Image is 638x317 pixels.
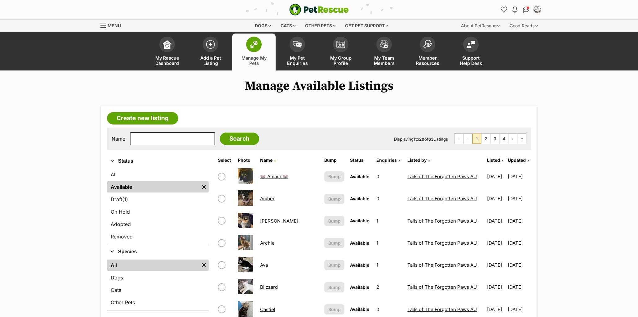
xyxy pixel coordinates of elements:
[260,218,298,224] a: [PERSON_NAME]
[485,210,507,232] td: [DATE]
[419,137,424,142] strong: 20
[394,137,448,142] span: Displaying to of Listings
[407,157,430,163] a: Listed by
[107,157,209,165] button: Status
[428,137,433,142] strong: 63
[324,260,344,270] button: Bump
[472,134,481,144] span: Page 1
[407,218,477,224] a: Tails of The Forgotten Paws AU
[283,55,311,66] span: My Pet Enquiries
[232,34,276,70] a: Manage My Pets
[423,40,432,48] img: member-resources-icon-8e73f808a243e03378d46382f2149f9095a855e16c252ad45f914b54edf8863c.svg
[100,20,125,31] a: Menu
[107,169,209,180] a: All
[107,248,209,256] button: Species
[376,157,397,163] span: translation missing: en.admin.listings.index.attributes.enquiries
[324,171,344,182] button: Bump
[122,196,128,203] span: (1)
[260,174,288,179] a: 🐭 Amara 🐭
[197,55,224,66] span: Add a Pet Listing
[322,155,347,165] th: Bump
[336,41,345,48] img: group-profile-icon-3fa3cf56718a62981997c0bc7e787c4b2cf8bcc04b72c1350f741eb67cf2f40e.svg
[376,157,400,163] a: Enquiries
[407,262,477,268] a: Tails of The Forgotten Paws AU
[508,210,530,232] td: [DATE]
[407,284,477,290] a: Tails of The Forgotten Paws AU
[260,196,275,202] a: Amber
[145,34,189,70] a: My Rescue Dashboard
[199,260,209,271] a: Remove filter
[463,134,472,144] span: Previous page
[350,240,369,246] span: Available
[324,216,344,226] button: Bump
[107,258,209,310] div: Species
[505,20,542,32] div: Good Reads
[163,40,171,49] img: dashboard-icon-eb2f2d2d3e046f16d808141f083e7271f6b2e854fb5c12c21221c1fb7104beca.svg
[328,306,341,313] span: Bump
[350,196,369,201] span: Available
[508,157,526,163] span: Updated
[348,155,373,165] th: Status
[485,232,507,254] td: [DATE]
[485,166,507,187] td: [DATE]
[112,136,125,142] label: Name
[487,157,503,163] a: Listed
[374,188,405,209] td: 0
[107,219,209,230] a: Adopted
[107,206,209,217] a: On Hold
[199,181,209,192] a: Remove filter
[374,210,405,232] td: 1
[407,240,477,246] a: Tails of The Forgotten Paws AU
[276,20,300,32] div: Cats
[508,134,517,144] a: Next page
[374,166,405,187] td: 0
[328,196,341,202] span: Bump
[508,188,530,209] td: [DATE]
[487,157,500,163] span: Listed
[350,306,369,312] span: Available
[328,240,341,246] span: Bump
[499,5,542,15] ul: Account quick links
[523,7,529,13] img: chat-41dd97257d64d25036548639549fe6c8038ab92f7586957e7f3b1b290dea8141.svg
[260,284,278,290] a: Blizzard
[107,231,209,242] a: Removed
[108,23,121,28] span: Menu
[350,174,369,179] span: Available
[107,297,209,308] a: Other Pets
[289,4,349,16] img: logo-e224e6f780fb5917bec1dbf3a21bbac754714ae5b6737aabdf751b685950b380.svg
[485,276,507,298] td: [DATE]
[328,262,341,268] span: Bump
[508,276,530,298] td: [DATE]
[407,157,427,163] span: Listed by
[107,272,209,283] a: Dogs
[467,41,475,48] img: help-desk-icon-fdf02630f3aa405de69fd3d07c3f3aa587a6932b1a1747fa1d2bba05be0121f9.svg
[499,5,509,15] a: Favourites
[220,133,259,145] input: Search
[260,157,276,163] a: Name
[407,306,477,312] a: Tails of The Forgotten Paws AU
[508,157,529,163] a: Updated
[508,166,530,187] td: [DATE]
[328,284,341,291] span: Bump
[532,5,542,15] button: My account
[107,112,178,125] a: Create new listing
[534,7,540,13] img: Tails of The Forgotten Paws AU profile pic
[508,232,530,254] td: [DATE]
[490,134,499,144] a: Page 3
[512,7,517,13] img: notifications-46538b983faf8c2785f20acdc204bb7945ddae34d4c08c2a6579f10ce5e182be.svg
[260,240,275,246] a: Archie
[499,134,508,144] a: Page 4
[328,218,341,224] span: Bump
[301,20,340,32] div: Other pets
[289,4,349,16] a: PetRescue
[250,40,258,48] img: manage-my-pets-icon-02211641906a0b7f246fdf0571729dbe1e7629f14944591b6c1af311fb30b64b.svg
[250,20,275,32] div: Dogs
[374,232,405,254] td: 1
[508,254,530,276] td: [DATE]
[319,34,362,70] a: My Group Profile
[341,20,392,32] div: Get pet support
[517,134,526,144] a: Last page
[414,55,441,66] span: Member Resources
[407,196,477,202] a: Tails of The Forgotten Paws AU
[350,284,369,290] span: Available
